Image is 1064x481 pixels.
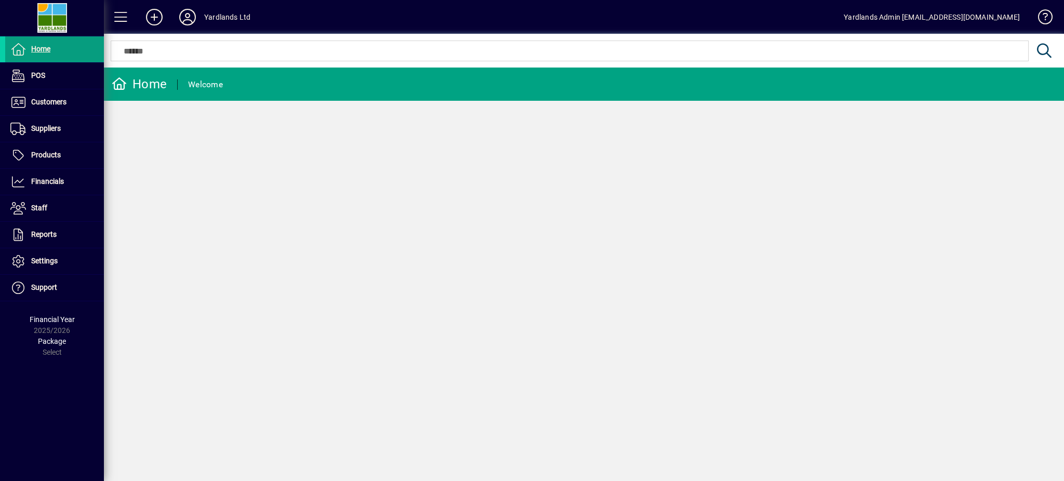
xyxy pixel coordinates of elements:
span: Home [31,45,50,53]
div: Welcome [188,76,223,93]
button: Profile [171,8,204,26]
span: Customers [31,98,66,106]
a: POS [5,63,104,89]
a: Products [5,142,104,168]
a: Knowledge Base [1030,2,1051,36]
a: Customers [5,89,104,115]
span: Support [31,283,57,291]
a: Financials [5,169,104,195]
a: Staff [5,195,104,221]
span: Financial Year [30,315,75,324]
span: Package [38,337,66,345]
div: Home [112,76,167,92]
a: Reports [5,222,104,248]
span: Reports [31,230,57,238]
span: Products [31,151,61,159]
a: Settings [5,248,104,274]
span: Suppliers [31,124,61,132]
a: Support [5,275,104,301]
div: Yardlands Admin [EMAIL_ADDRESS][DOMAIN_NAME] [844,9,1020,25]
a: Suppliers [5,116,104,142]
span: Settings [31,257,58,265]
span: Staff [31,204,47,212]
span: POS [31,71,45,79]
button: Add [138,8,171,26]
span: Financials [31,177,64,185]
div: Yardlands Ltd [204,9,250,25]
